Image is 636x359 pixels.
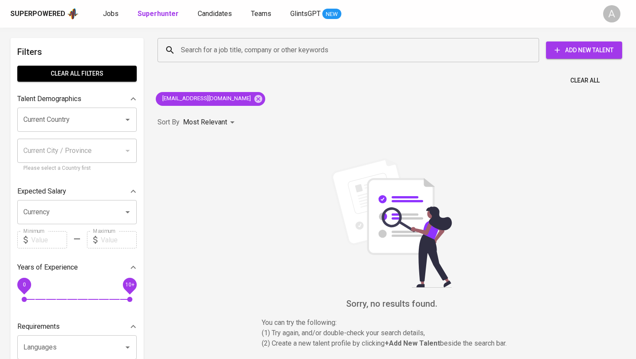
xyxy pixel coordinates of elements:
div: Years of Experience [17,259,137,276]
button: Open [122,206,134,218]
button: Clear All filters [17,66,137,82]
span: Candidates [198,10,232,18]
span: GlintsGPT [290,10,321,18]
div: Talent Demographics [17,90,137,108]
a: Candidates [198,9,234,19]
p: (2) Create a new talent profile by clicking beside the search bar. [262,338,521,349]
p: Years of Experience [17,262,78,273]
span: Jobs [103,10,119,18]
button: Open [122,341,134,353]
span: [EMAIL_ADDRESS][DOMAIN_NAME] [156,95,256,103]
input: Value [31,231,67,248]
a: Superpoweredapp logo [10,7,79,20]
a: Teams [251,9,273,19]
div: Superpowered [10,9,65,19]
p: Most Relevant [183,117,227,127]
div: Most Relevant [183,114,238,130]
span: Add New Talent [553,45,615,56]
p: Expected Salary [17,186,66,197]
p: Requirements [17,321,60,332]
a: Superhunter [138,9,180,19]
div: Requirements [17,318,137,335]
span: Clear All filters [24,68,130,79]
div: [EMAIL_ADDRESS][DOMAIN_NAME] [156,92,265,106]
img: app logo [67,7,79,20]
p: You can try the following : [262,318,521,328]
span: NEW [322,10,341,19]
b: + Add New Talent [385,339,440,347]
span: 10+ [125,282,134,288]
a: Jobs [103,9,120,19]
span: Teams [251,10,271,18]
span: 0 [22,282,26,288]
h6: Filters [17,45,137,59]
p: Sort By [157,117,180,127]
p: Please select a Country first [23,164,131,173]
p: (1) Try again, and/or double-check your search details, [262,328,521,338]
input: Value [101,231,137,248]
b: Superhunter [138,10,179,18]
a: GlintsGPT NEW [290,9,341,19]
p: Talent Demographics [17,94,81,104]
div: A [603,5,620,22]
div: Expected Salary [17,183,137,200]
h6: Sorry, no results found. [157,297,626,311]
button: Clear All [567,73,603,89]
img: file_searching.svg [327,158,456,288]
span: Clear All [570,75,600,86]
button: Open [122,114,134,126]
button: Add New Talent [546,41,622,59]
